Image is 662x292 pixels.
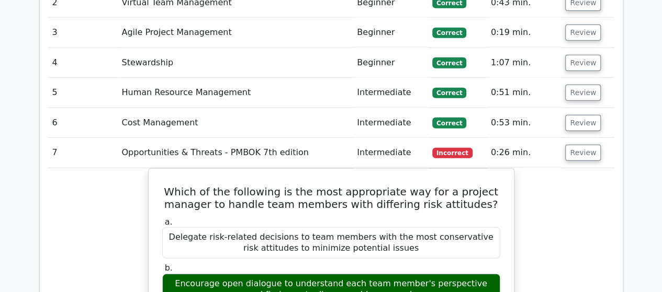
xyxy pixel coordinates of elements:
div: Delegate risk-related decisions to team members with the most conservative risk attitudes to mini... [162,227,500,259]
td: 7 [48,138,118,168]
td: 5 [48,78,118,108]
td: 3 [48,18,118,48]
td: Agile Project Management [117,18,353,48]
h5: Which of the following is the most appropriate way for a project manager to handle team members w... [161,185,501,211]
button: Review [565,145,601,161]
td: Human Resource Management [117,78,353,108]
td: 6 [48,108,118,138]
td: 0:26 min. [487,138,562,168]
td: 0:19 min. [487,18,562,48]
td: Intermediate [353,138,428,168]
span: Correct [432,28,466,38]
td: 0:53 min. [487,108,562,138]
td: Intermediate [353,78,428,108]
td: Intermediate [353,108,428,138]
button: Review [565,55,601,71]
span: Correct [432,88,466,98]
td: Beginner [353,18,428,48]
td: Beginner [353,48,428,78]
span: Correct [432,57,466,68]
td: 4 [48,48,118,78]
span: a. [165,217,173,227]
span: b. [165,263,173,273]
td: 0:51 min. [487,78,562,108]
button: Review [565,115,601,131]
button: Review [565,85,601,101]
td: 1:07 min. [487,48,562,78]
td: Cost Management [117,108,353,138]
span: Incorrect [432,148,473,158]
td: Stewardship [117,48,353,78]
button: Review [565,25,601,41]
span: Correct [432,118,466,128]
td: Opportunities & Threats - PMBOK 7th edition [117,138,353,168]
